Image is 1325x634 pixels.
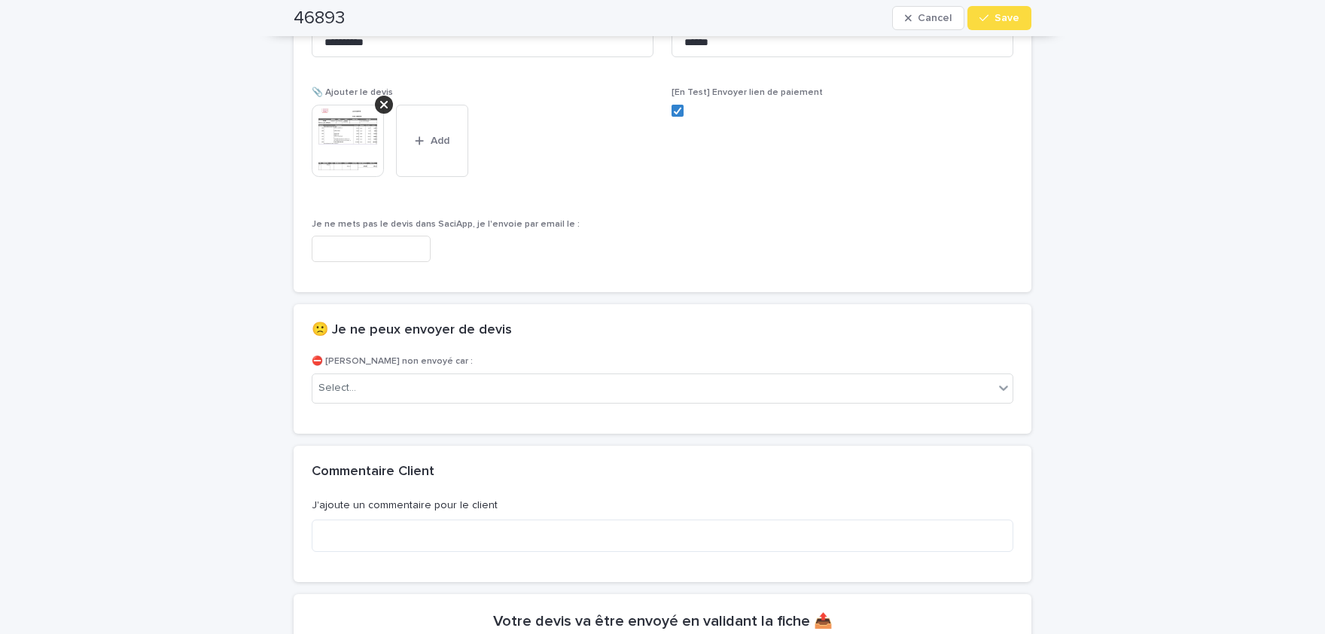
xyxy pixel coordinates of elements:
[431,136,449,146] span: Add
[493,612,833,630] h2: Votre devis va être envoyé en validant la fiche 📤
[312,498,1013,514] p: J'ajoute un commentaire pour le client
[294,8,345,29] h2: 46893
[312,220,580,229] span: Je ne mets pas le devis dans SaciApp, je l'envoie par email le :
[312,464,434,480] h2: Commentaire Client
[318,380,356,396] div: Select...
[396,105,468,177] button: Add
[892,6,964,30] button: Cancel
[312,88,393,97] span: 📎 Ajouter le devis
[995,13,1019,23] span: Save
[672,88,823,97] span: [En Test] Envoyer lien de paiement
[918,13,952,23] span: Cancel
[312,357,473,366] span: ⛔ [PERSON_NAME] non envoyé car :
[312,322,512,339] h2: 🙁 Je ne peux envoyer de devis
[967,6,1031,30] button: Save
